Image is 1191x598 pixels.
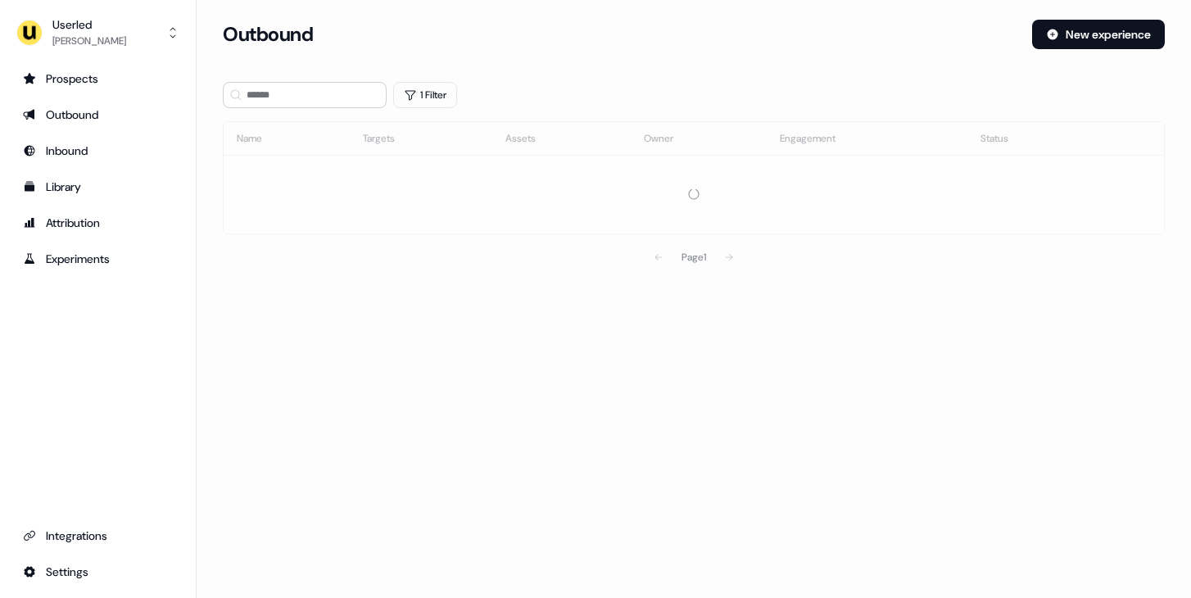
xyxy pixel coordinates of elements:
div: Integrations [23,528,173,544]
div: Prospects [23,70,173,87]
a: Go to Inbound [13,138,183,164]
button: Userled[PERSON_NAME] [13,13,183,52]
a: Go to experiments [13,246,183,272]
a: Go to attribution [13,210,183,236]
a: Go to integrations [13,523,183,549]
div: Settings [23,564,173,580]
button: New experience [1032,20,1165,49]
div: Userled [52,16,126,33]
div: Outbound [23,106,173,123]
div: [PERSON_NAME] [52,33,126,49]
a: Go to outbound experience [13,102,183,128]
a: Go to integrations [13,559,183,585]
div: Attribution [23,215,173,231]
h3: Outbound [223,22,313,47]
div: Experiments [23,251,173,267]
a: Go to templates [13,174,183,200]
div: Inbound [23,143,173,159]
div: Library [23,179,173,195]
a: Go to prospects [13,66,183,92]
button: 1 Filter [393,82,457,108]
